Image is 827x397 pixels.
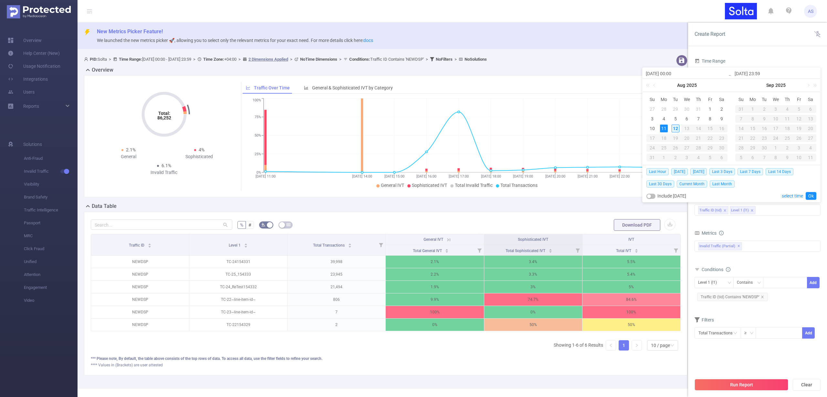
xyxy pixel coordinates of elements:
td: September 12, 2025 [793,114,805,124]
td: August 28, 2025 [693,143,704,153]
div: 14 [693,125,704,132]
div: 12 [793,115,805,123]
i: icon: right [635,343,639,347]
span: > [453,57,459,62]
div: 2 [670,154,681,161]
div: 8 [747,115,759,123]
i: icon: line-chart [246,86,250,90]
div: 5 [793,105,805,113]
td: August 30, 2025 [716,143,728,153]
div: 10 [770,115,782,123]
span: > [288,57,294,62]
th: Wed [770,95,782,104]
a: 2025 [686,79,697,92]
div: 3 [770,105,782,113]
td: September 4, 2025 [693,153,704,162]
td: August 19, 2025 [670,133,681,143]
h2: Overview [92,66,113,74]
div: 19 [793,125,805,132]
div: 3 [681,154,693,161]
th: Sat [805,95,816,104]
td: September 19, 2025 [793,124,805,133]
li: Traffic ID (tid) [698,206,728,214]
a: Aug [676,79,686,92]
tspan: 86,252 [157,115,171,120]
span: Tu [670,97,681,102]
td: October 1, 2025 [770,143,782,153]
div: 10 [793,154,805,161]
th: Mon [658,95,670,104]
tspan: 100% [253,98,261,103]
i: icon: close [723,209,727,213]
li: Level 1 (l1) [730,206,756,214]
tspan: 75% [255,115,261,119]
li: 1 [619,340,629,351]
div: 27 [681,144,693,152]
td: September 16, 2025 [759,124,770,133]
span: Mo [658,97,670,102]
div: 4 [781,105,793,113]
b: No Solutions [465,57,487,62]
div: 23 [759,134,770,142]
td: October 2, 2025 [781,143,793,153]
a: select time [782,190,803,202]
div: 30 [716,144,728,152]
div: 28 [735,144,747,152]
td: August 13, 2025 [681,124,693,133]
button: Clear [793,379,821,391]
span: [DATE] [690,168,707,175]
div: 9 [781,154,793,161]
span: Solta [DATE] 00:00 - [DATE] 23:59 +04:00 [84,57,487,62]
div: 2 [781,144,793,152]
a: Next year (Control + right) [810,79,818,92]
td: September 5, 2025 [793,104,805,114]
td: August 11, 2025 [658,124,670,133]
td: August 4, 2025 [658,114,670,124]
td: September 10, 2025 [770,114,782,124]
td: July 27, 2025 [646,104,658,114]
div: 24 [770,134,782,142]
div: 21 [735,134,747,142]
div: 11 [805,154,816,161]
span: We [770,97,782,102]
div: 18 [781,125,793,132]
span: Traffic ID Contains 'NEWDSP' [349,57,424,62]
div: 4 [805,144,816,152]
span: Anti-Fraud [24,152,78,165]
b: Time Range: [119,57,142,62]
span: Sa [716,97,728,102]
div: 16 [759,125,770,132]
div: 7 [759,154,770,161]
span: ✕ [738,242,740,250]
div: 26 [670,144,681,152]
span: Su [735,97,747,102]
td: September 23, 2025 [759,133,770,143]
td: September 3, 2025 [770,104,782,114]
i: icon: user [84,57,90,61]
a: Overview [8,34,42,47]
div: 1 [747,105,759,113]
div: General [93,153,164,160]
span: [DATE] [671,168,688,175]
td: July 28, 2025 [658,104,670,114]
div: 5 [704,154,716,161]
td: September 15, 2025 [747,124,759,133]
div: Level 1 (l1) [698,277,721,288]
span: Visibility [24,178,78,191]
div: 30 [683,105,691,113]
div: 11 [781,115,793,123]
div: 20 [805,125,816,132]
div: 25 [781,134,793,142]
span: Brand Safety [24,191,78,204]
div: 10 / page [651,341,670,350]
div: 4 [693,154,704,161]
td: August 12, 2025 [670,124,681,133]
td: October 9, 2025 [781,153,793,162]
div: 11 [660,125,668,132]
span: Traffic Over Time [254,85,290,90]
td: September 21, 2025 [735,133,747,143]
div: 22 [747,134,759,142]
tspan: 50% [255,134,261,138]
div: 6 [683,115,691,123]
button: Run Report [695,379,788,391]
